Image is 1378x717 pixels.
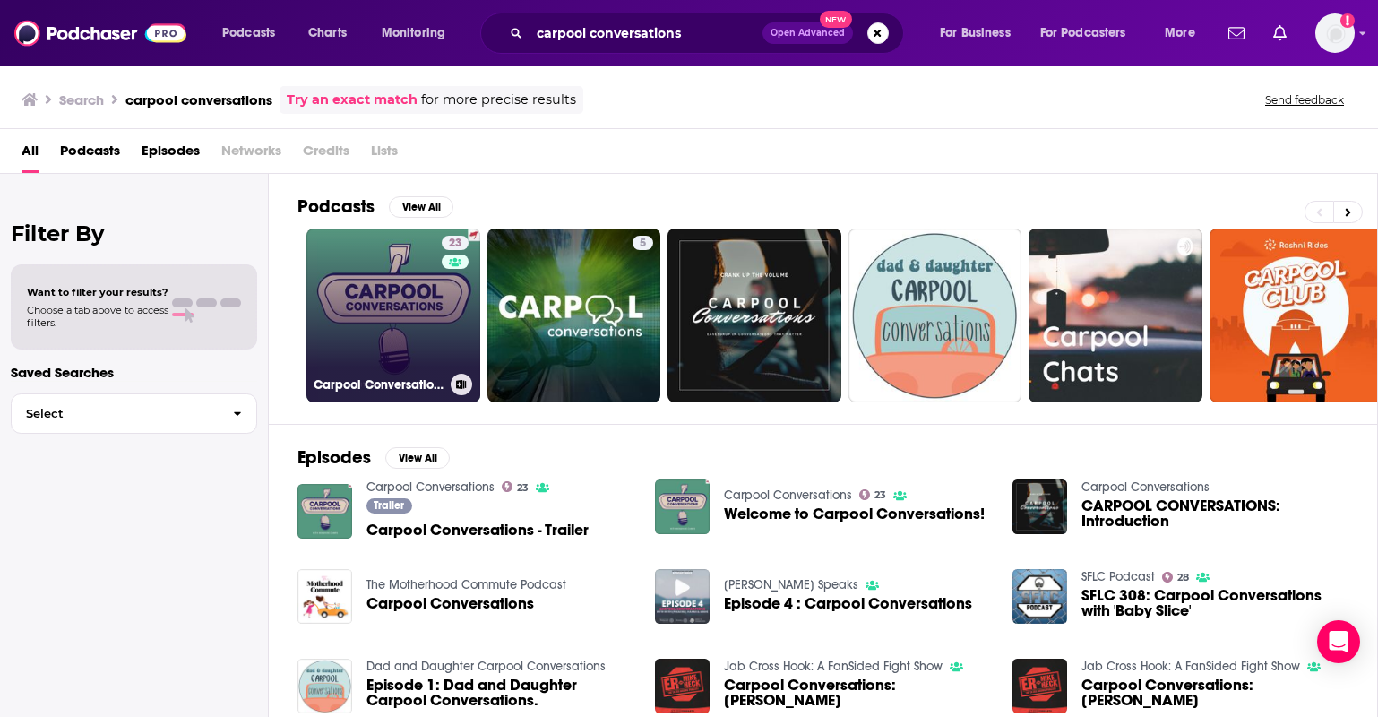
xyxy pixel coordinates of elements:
[724,488,852,503] a: Carpool Conversations
[366,678,633,708] a: Episode 1: Dad and Daughter Carpool Conversations.
[371,136,398,173] span: Lists
[14,16,186,50] img: Podchaser - Follow, Share and Rate Podcasts
[530,19,762,48] input: Search podcasts, credits, & more...
[517,484,529,492] span: 23
[382,21,445,46] span: Monitoring
[859,489,887,500] a: 23
[297,19,357,48] a: Charts
[640,235,646,253] span: 5
[11,220,257,246] h2: Filter By
[12,408,219,419] span: Select
[442,236,469,250] a: 23
[1081,479,1210,495] a: Carpool Conversations
[449,235,461,253] span: 23
[724,506,985,522] a: Welcome to Carpool Conversations!
[1040,21,1126,46] span: For Podcasters
[1162,572,1190,583] a: 28
[1266,18,1294,48] a: Show notifications dropdown
[502,481,530,492] a: 23
[655,659,710,713] img: Carpool Conversations: Maurice Greene
[366,596,534,611] a: Carpool Conversations
[1081,659,1300,674] a: Jab Cross Hook: A FanSided Fight Show
[1081,498,1348,529] a: CARPOOL CONVERSATIONS: Introduction
[1221,18,1252,48] a: Show notifications dropdown
[1081,678,1348,708] span: Carpool Conversations: [PERSON_NAME]
[221,136,281,173] span: Networks
[1012,659,1067,713] img: Carpool Conversations: Maurice Greene
[487,229,661,402] a: 5
[1317,620,1360,663] div: Open Intercom Messenger
[1012,479,1067,534] img: CARPOOL CONVERSATIONS: Introduction
[771,29,845,38] span: Open Advanced
[366,659,606,674] a: Dad and Daughter Carpool Conversations
[125,91,272,108] h3: carpool conversations
[1081,569,1155,584] a: SFLC Podcast
[297,569,352,624] img: Carpool Conversations
[297,484,352,539] img: Carpool Conversations - Trailer
[1081,678,1348,708] a: Carpool Conversations: Maurice Greene
[27,286,168,298] span: Want to filter your results?
[820,11,852,28] span: New
[762,22,853,44] button: Open AdvancedNew
[287,90,418,110] a: Try an exact match
[314,377,444,393] h3: Carpool Conversations
[385,447,450,469] button: View All
[22,136,39,173] a: All
[655,479,710,534] img: Welcome to Carpool Conversations!
[297,195,375,218] h2: Podcasts
[306,229,480,402] a: 23Carpool Conversations
[27,304,168,329] span: Choose a tab above to access filters.
[11,364,257,381] p: Saved Searches
[1012,569,1067,624] img: SFLC 308: Carpool Conversations with 'Baby Slice'
[297,446,371,469] h2: Episodes
[308,21,347,46] span: Charts
[59,91,104,108] h3: Search
[1260,92,1349,108] button: Send feedback
[927,19,1033,48] button: open menu
[724,596,972,611] a: Episode 4 : Carpool Conversations
[874,491,886,499] span: 23
[210,19,298,48] button: open menu
[1315,13,1355,53] button: Show profile menu
[1165,21,1195,46] span: More
[1081,588,1348,618] a: SFLC 308: Carpool Conversations with 'Baby Slice'
[655,569,710,624] img: Episode 4 : Carpool Conversations
[724,577,858,592] a: Wodiyamado Speaks
[366,479,495,495] a: Carpool Conversations
[389,196,453,218] button: View All
[366,577,566,592] a: The Motherhood Commute Podcast
[222,21,275,46] span: Podcasts
[724,678,991,708] a: Carpool Conversations: Maurice Greene
[297,446,450,469] a: EpisodesView All
[1152,19,1218,48] button: open menu
[374,500,404,511] span: Trailer
[1315,13,1355,53] img: User Profile
[366,523,589,538] a: Carpool Conversations - Trailer
[1315,13,1355,53] span: Logged in as BenLaurro
[60,136,120,173] a: Podcasts
[724,678,991,708] span: Carpool Conversations: [PERSON_NAME]
[940,21,1011,46] span: For Business
[1177,574,1189,582] span: 28
[1029,19,1152,48] button: open menu
[297,659,352,713] img: Episode 1: Dad and Daughter Carpool Conversations.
